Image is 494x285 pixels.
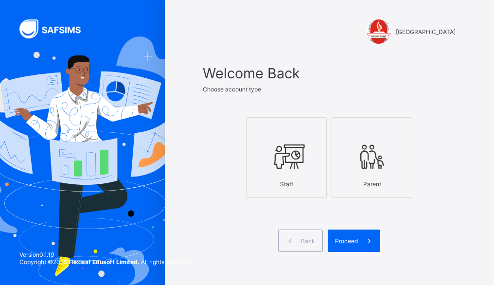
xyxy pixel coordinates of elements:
[19,251,191,258] span: Version 0.1.19
[251,176,321,193] div: Staff
[19,19,92,38] img: SAFSIMS Logo
[337,176,407,193] div: Parent
[69,258,140,266] strong: Flexisaf Edusoft Limited.
[301,237,315,245] span: Back
[19,258,191,266] span: Copyright © 2025 All rights reserved.
[396,28,456,36] span: [GEOGRAPHIC_DATA]
[203,65,456,82] span: Welcome Back
[203,86,261,93] span: Choose account type
[335,237,358,245] span: Proceed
